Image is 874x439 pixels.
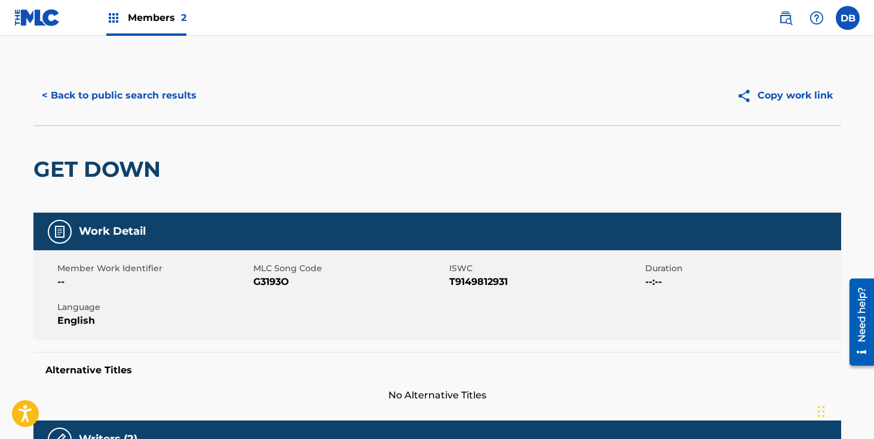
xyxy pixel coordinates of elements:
img: Top Rightsholders [106,11,121,25]
span: T9149812931 [449,275,642,289]
span: G3193O [253,275,446,289]
img: MLC Logo [14,9,60,26]
img: Copy work link [737,88,758,103]
h2: GET DOWN [33,156,167,183]
iframe: Resource Center [841,274,874,370]
h5: Alternative Titles [45,364,829,376]
button: < Back to public search results [33,81,205,110]
span: -- [57,275,250,289]
span: --:-- [645,275,838,289]
span: ISWC [449,262,642,275]
a: Public Search [774,6,798,30]
span: Duration [645,262,838,275]
span: Members [128,11,186,24]
span: 2 [181,12,186,23]
span: English [57,314,250,328]
h5: Work Detail [79,225,146,238]
img: search [778,11,793,25]
div: User Menu [836,6,860,30]
button: Copy work link [728,81,841,110]
img: help [809,11,824,25]
img: Work Detail [53,225,67,239]
span: MLC Song Code [253,262,446,275]
iframe: Chat Widget [814,382,874,439]
span: No Alternative Titles [33,388,841,403]
div: Help [805,6,829,30]
span: Member Work Identifier [57,262,250,275]
span: Language [57,301,250,314]
div: Drag [818,394,825,429]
